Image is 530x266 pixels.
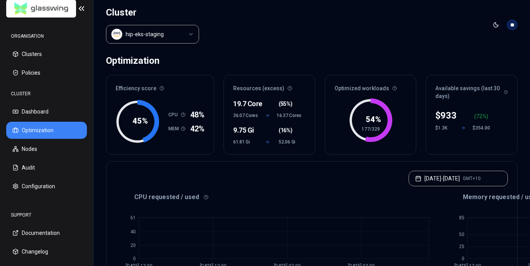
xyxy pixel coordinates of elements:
[459,232,464,237] tspan: 50
[6,224,87,241] button: Documentation
[279,126,292,134] span: ( )
[281,100,291,108] span: 55%
[6,140,87,157] button: Nodes
[190,123,204,134] span: 42%
[106,6,199,19] h1: Cluster
[224,75,315,97] div: Resources (excess)
[6,64,87,81] button: Policies
[459,215,464,220] tspan: 85
[233,98,256,109] div: 19.7 Core
[6,28,87,44] div: ORGANISATION
[435,109,457,122] div: $
[426,75,517,105] div: Available savings (last 30 days)
[6,45,87,63] button: Clusters
[190,109,204,120] span: 48%
[106,25,199,44] button: Select a value
[6,207,87,223] div: SUPPORT
[133,116,148,126] tspan: 45 %
[6,159,87,176] button: Audit
[435,125,454,131] div: $1.3K
[462,256,464,261] tspan: 0
[168,126,181,132] h1: MEM
[106,75,214,97] div: Efficiency score
[130,215,136,220] tspan: 61
[476,112,482,120] p: 72
[233,125,256,136] div: 9.75 Gi
[281,126,291,134] span: 16%
[233,139,256,145] span: 61.81 Gi
[6,178,87,195] button: Configuration
[474,112,492,120] div: ( %)
[409,171,508,186] button: [DATE]-[DATE]GMT+10
[325,75,416,97] div: Optimized workloads
[279,139,301,145] span: 52.06 Gi
[6,86,87,101] div: CLUSTER
[6,243,87,260] button: Changelog
[459,244,464,249] tspan: 25
[168,112,181,118] h1: CPU
[106,53,159,68] div: Optimization
[473,125,491,131] div: $354.00
[133,256,136,261] tspan: 0
[277,112,301,119] span: 16.37 Cores
[130,229,136,234] tspan: 40
[463,175,481,182] span: GMT+10
[233,112,258,119] span: 36.07 Cores
[440,109,457,122] p: 933
[279,100,292,108] span: ( )
[366,115,381,124] tspan: 54 %
[6,122,87,139] button: Optimization
[130,243,136,248] tspan: 20
[362,126,380,132] tspan: 177/329
[126,30,164,38] div: hip-eks-staging
[113,30,121,38] img: aws
[6,103,87,120] button: Dashboard
[116,192,444,202] div: CPU requested / used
